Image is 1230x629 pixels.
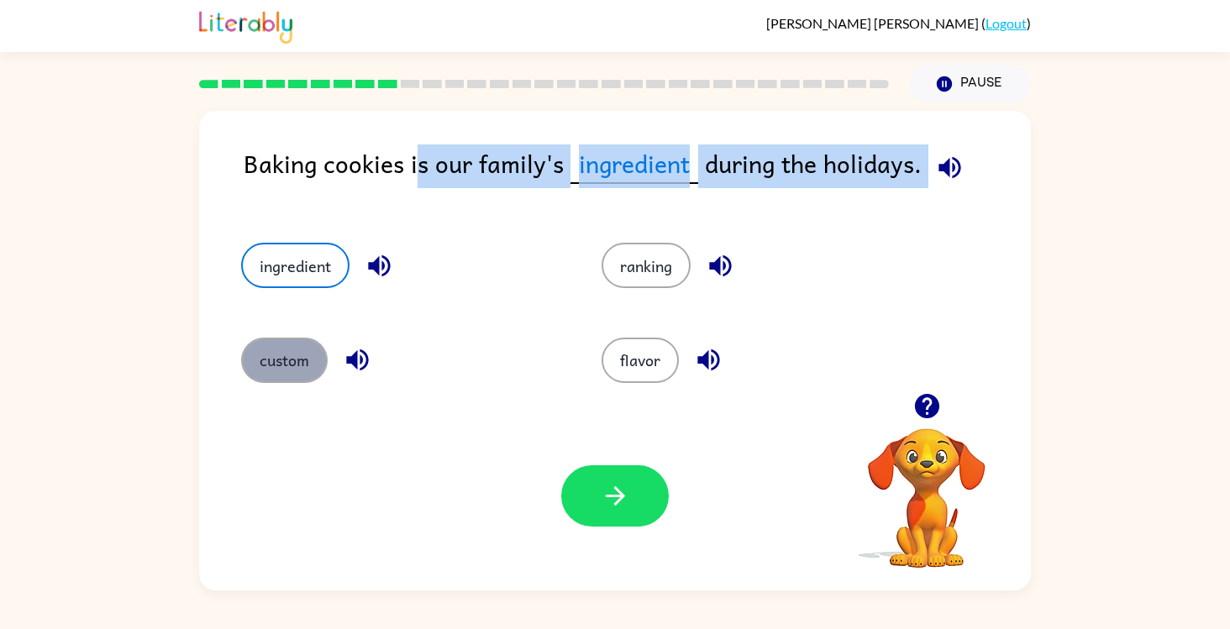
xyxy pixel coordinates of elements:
[602,338,679,383] button: flavor
[244,144,1031,209] div: Baking cookies is our family's during the holidays.
[766,15,981,31] span: [PERSON_NAME] [PERSON_NAME]
[766,15,1031,31] div: ( )
[199,7,292,44] img: Literably
[843,402,1011,570] video: Your browser must support playing .mp4 files to use Literably. Please try using another browser.
[602,243,691,288] button: ranking
[241,243,350,288] button: ingredient
[241,338,328,383] button: custom
[909,65,1031,103] button: Pause
[570,144,698,184] span: ingredient
[986,15,1027,31] a: Logout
